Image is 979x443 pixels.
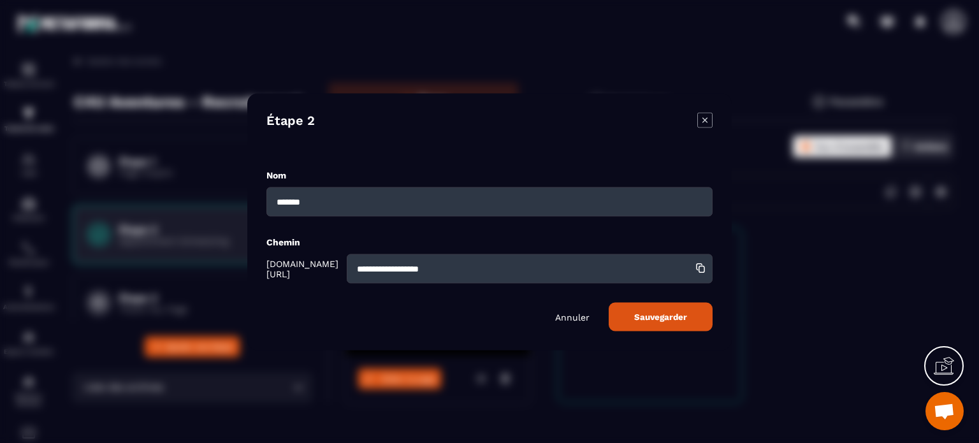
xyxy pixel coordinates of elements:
label: Nom [266,170,286,180]
span: [DOMAIN_NAME][URL] [266,258,344,279]
a: Ouvrir le chat [925,392,964,430]
label: Chemin [266,236,300,247]
button: Sauvegarder [609,302,713,331]
img: copy-w.3668867d.svg [695,262,706,273]
span: Sauvegarder [634,312,687,321]
h4: Étape 2 [266,112,315,130]
p: Annuler [555,312,590,322]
